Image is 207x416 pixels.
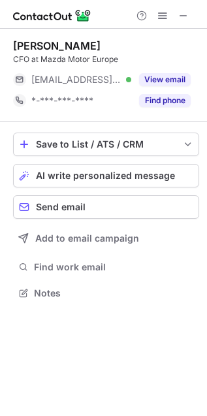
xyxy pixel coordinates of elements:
button: Reveal Button [139,94,191,107]
div: [PERSON_NAME] [13,39,101,52]
div: CFO at Mazda Motor Europe [13,54,199,65]
button: save-profile-one-click [13,133,199,156]
button: Add to email campaign [13,227,199,250]
button: Send email [13,195,199,219]
span: [EMAIL_ADDRESS][DOMAIN_NAME] [31,74,121,86]
button: Notes [13,284,199,302]
span: Notes [34,287,194,299]
button: AI write personalized message [13,164,199,187]
span: Send email [36,202,86,212]
span: Add to email campaign [35,233,139,244]
span: AI write personalized message [36,170,175,181]
button: Reveal Button [139,73,191,86]
img: ContactOut v5.3.10 [13,8,91,24]
button: Find work email [13,258,199,276]
span: Find work email [34,261,194,273]
div: Save to List / ATS / CRM [36,139,176,150]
